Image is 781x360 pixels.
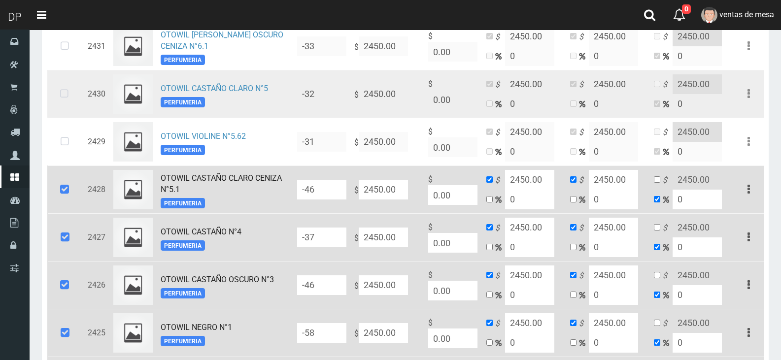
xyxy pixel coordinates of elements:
[579,32,589,43] i: $
[161,55,205,65] span: PERFUMERIA
[579,270,589,282] i: $
[663,270,673,282] i: $
[350,70,424,118] td: $
[663,223,673,234] i: $
[424,213,482,261] td: $
[579,223,589,234] i: $
[424,261,482,309] td: $
[579,79,589,91] i: $
[113,313,153,353] img: ...
[161,288,205,298] span: PERFUMERIA
[350,22,424,70] td: $
[161,145,205,155] span: PERFUMERIA
[579,127,589,138] i: $
[84,118,109,165] td: 2429
[424,118,482,165] td: $
[663,318,673,329] i: $
[161,323,232,332] a: OTOWIL NEGRO N°1
[161,131,246,141] a: OTOWIL VIOLINE N°5.62
[161,227,241,236] a: OTOWIL CASTAÑO N°4
[579,318,589,329] i: $
[161,30,283,51] a: OTOWIL [PERSON_NAME] OSCURO CENIZA N°6.1
[350,118,424,165] td: $
[113,265,153,305] img: ...
[719,10,774,19] span: ventas de mesa
[113,122,153,162] img: ...
[161,198,205,208] span: PERFUMERIA
[663,32,673,43] i: $
[350,165,424,213] td: $
[495,175,505,186] i: $
[113,170,153,209] img: ...
[84,309,109,357] td: 2425
[84,213,109,261] td: 2427
[424,70,482,118] td: $
[161,84,268,93] a: OTOWIL CASTAÑO CLARO N°5
[579,175,589,186] i: $
[424,165,482,213] td: $
[663,127,673,138] i: $
[350,309,424,357] td: $
[663,79,673,91] i: $
[161,336,205,346] span: PERFUMERIA
[84,22,109,70] td: 2431
[424,309,482,357] td: $
[495,318,505,329] i: $
[161,275,274,284] a: OTOWIL CASTAÑO OSCURO N°3
[161,173,282,194] a: OTOWIL CASTAÑO CLARO CENIZA N°5.1
[84,261,109,309] td: 2426
[113,27,153,66] img: ...
[495,127,505,138] i: $
[701,7,717,23] img: User Image
[84,70,109,118] td: 2430
[113,74,153,114] img: ...
[495,79,505,91] i: $
[350,261,424,309] td: $
[350,213,424,261] td: $
[161,240,205,251] span: PERFUMERIA
[424,22,482,70] td: $
[663,175,673,186] i: $
[84,165,109,213] td: 2428
[495,32,505,43] i: $
[113,218,153,257] img: ...
[161,97,205,107] span: PERFUMERIA
[682,4,691,14] span: 0
[495,223,505,234] i: $
[495,270,505,282] i: $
